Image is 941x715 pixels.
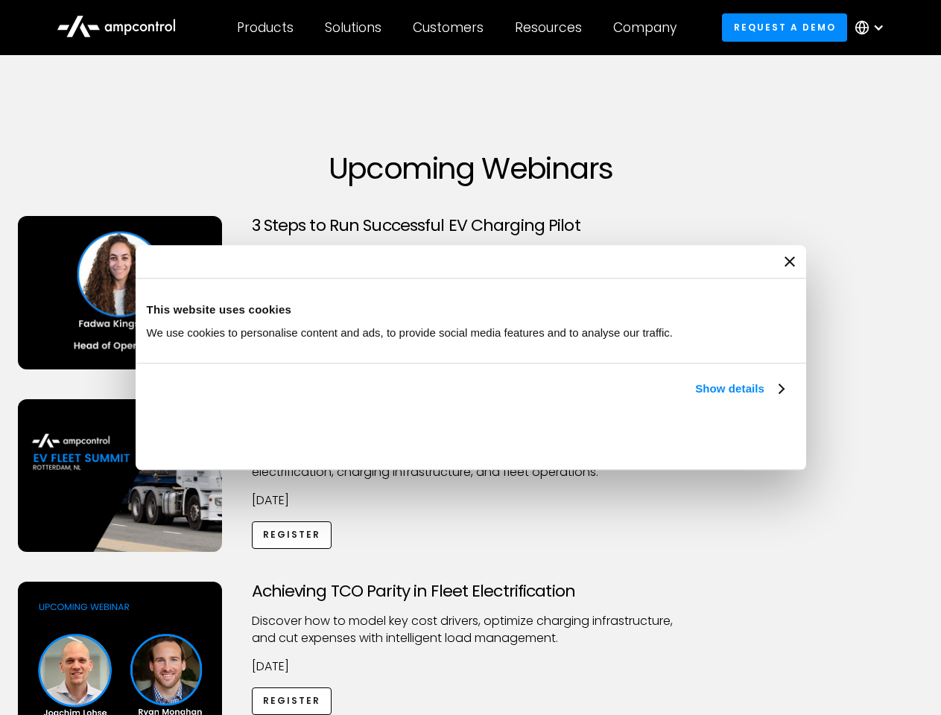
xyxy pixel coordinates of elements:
[237,19,294,36] div: Products
[515,19,582,36] div: Resources
[613,19,677,36] div: Company
[18,150,924,186] h1: Upcoming Webinars
[252,492,690,509] p: [DATE]
[413,19,484,36] div: Customers
[252,582,690,601] h3: Achieving TCO Parity in Fleet Electrification
[252,613,690,646] p: Discover how to model key cost drivers, optimize charging infrastructure, and cut expenses with i...
[252,658,690,675] p: [DATE]
[252,216,690,235] h3: 3 Steps to Run Successful EV Charging Pilot
[252,687,332,715] a: Register
[147,326,674,339] span: We use cookies to personalise content and ads, to provide social media features and to analyse ou...
[252,521,332,549] a: Register
[325,19,381,36] div: Solutions
[722,13,847,41] a: Request a demo
[785,256,795,267] button: Close banner
[575,415,789,458] button: Okay
[147,301,795,319] div: This website uses cookies
[695,380,783,398] a: Show details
